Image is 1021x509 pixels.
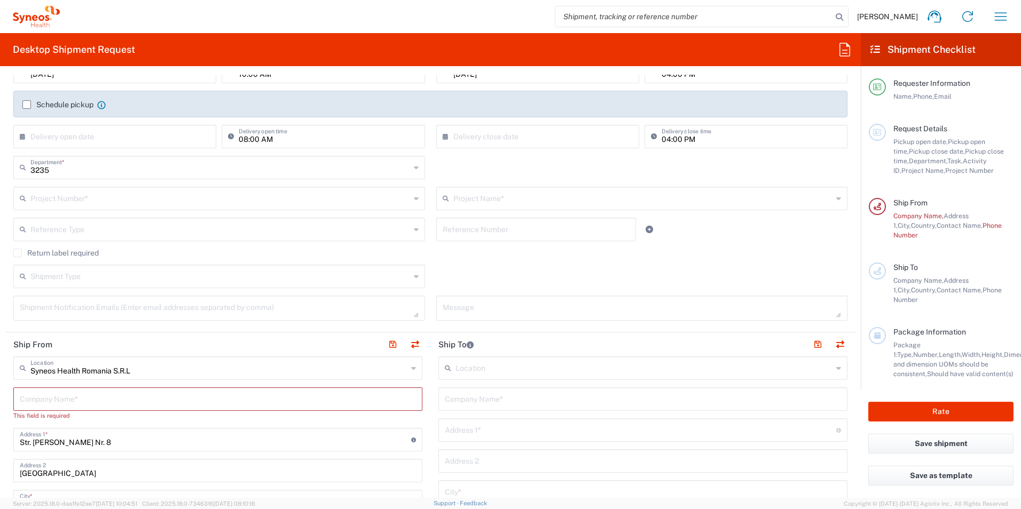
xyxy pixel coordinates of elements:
a: Add Reference [642,222,657,237]
span: Pickup open date, [893,138,948,146]
button: Save as template [868,466,1014,486]
span: [DATE] 08:10:16 [214,500,255,507]
span: Ship To [893,263,918,272]
span: Task, [947,157,963,165]
span: Ship From [893,198,928,207]
span: Type, [897,351,913,359]
span: Width, [962,351,981,359]
span: Company Name, [893,276,944,284]
button: Save shipment [868,434,1014,454]
span: City, [898,221,911,229]
span: Request Details [893,124,947,133]
span: Company Name, [893,212,944,220]
h2: Shipment Checklist [870,43,976,56]
h2: Desktop Shipment Request [13,43,135,56]
span: Pickup close date, [909,147,965,155]
span: Number, [913,351,939,359]
span: Length, [939,351,962,359]
a: Feedback [460,500,487,506]
label: Schedule pickup [22,100,93,109]
span: Email [934,92,952,100]
span: Requester Information [893,79,970,88]
h2: Ship To [438,339,474,350]
span: Country, [911,221,937,229]
span: Client: 2025.18.0-7346316 [142,500,255,507]
button: Rate [868,402,1014,421]
h2: Ship From [13,339,52,350]
a: Support [434,500,460,506]
span: Phone, [913,92,934,100]
span: Name, [893,92,913,100]
span: City, [898,286,911,294]
span: Department, [909,157,947,165]
span: Should have valid content(s) [927,370,1014,378]
span: Country, [911,286,937,294]
span: Copyright © [DATE]-[DATE] Agistix Inc., All Rights Reserved [844,499,1008,508]
span: Package Information [893,328,966,336]
label: Return label required [13,249,99,257]
span: Server: 2025.18.0-daa1fe12ee7 [13,500,137,507]
div: This field is required [13,411,422,420]
span: Height, [981,351,1004,359]
span: [PERSON_NAME] [857,12,918,21]
span: [DATE] 10:04:51 [96,500,137,507]
span: Contact Name, [937,286,983,294]
span: Package 1: [893,341,921,359]
span: Project Number [945,166,994,174]
input: Shipment, tracking or reference number [555,6,832,27]
span: Project Name, [901,166,945,174]
span: Contact Name, [937,221,983,229]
